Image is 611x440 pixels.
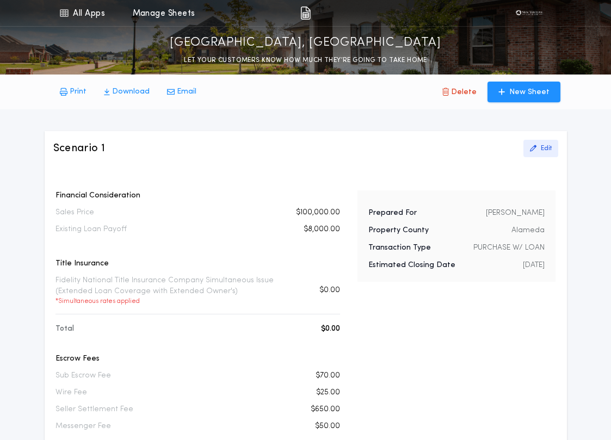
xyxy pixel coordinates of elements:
[321,324,340,334] p: $0.00
[451,87,477,98] p: Delete
[316,387,340,398] p: $25.00
[304,224,340,235] p: $8,000.00
[184,55,427,66] p: LET YOUR CUSTOMERS KNOW HOW MUCH THEY’RE GOING TO TAKE HOME
[319,285,340,296] p: $0.00
[473,243,545,253] p: PURCHASE W/ LOAN
[55,354,340,364] p: Escrow Fees
[486,208,545,219] p: [PERSON_NAME]
[55,387,87,398] p: Wire Fee
[55,224,127,235] p: Existing Loan Payoff
[315,421,340,432] p: $50.00
[311,404,340,415] p: $650.00
[487,82,560,102] button: New Sheet
[55,190,340,201] p: Financial Consideration
[70,86,87,97] p: Print
[55,297,292,306] p: * Simultaneous rates applied
[177,86,196,97] p: Email
[112,86,150,97] p: Download
[368,225,429,236] p: Property County
[55,207,94,218] p: Sales Price
[509,87,550,98] p: New Sheet
[296,207,340,218] p: $100,000.00
[55,421,111,432] p: Messenger Fee
[51,82,95,102] button: Print
[55,324,74,334] p: Total
[513,8,545,18] img: vs-icon
[368,243,431,253] p: Transaction Type
[316,370,340,381] p: $70.00
[95,82,158,102] button: Download
[368,208,417,219] p: Prepared For
[170,34,441,52] p: [GEOGRAPHIC_DATA], [GEOGRAPHIC_DATA]
[55,404,133,415] p: Seller Settlement Fee
[55,370,111,381] p: Sub Escrow Fee
[55,275,292,306] p: Fidelity National Title Insurance Company Simultaneous Issue (Extended Loan Coverage with Extende...
[53,141,106,156] h3: Scenario 1
[434,82,485,102] button: Delete
[300,7,311,20] img: img
[55,258,340,269] p: Title Insurance
[511,225,545,236] p: Alameda
[541,144,552,153] p: Edit
[523,140,558,157] button: Edit
[158,82,205,102] button: Email
[523,260,545,271] p: [DATE]
[368,260,455,271] p: Estimated Closing Date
